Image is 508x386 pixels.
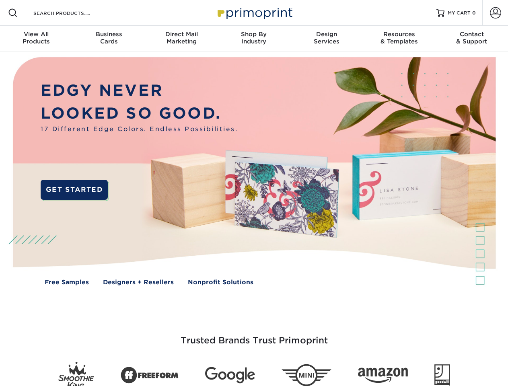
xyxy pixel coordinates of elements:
a: Free Samples [45,278,89,287]
div: & Support [436,31,508,45]
a: Direct MailMarketing [145,26,218,51]
a: Resources& Templates [363,26,435,51]
a: Shop ByIndustry [218,26,290,51]
a: GET STARTED [41,180,108,200]
span: 0 [472,10,476,16]
div: Industry [218,31,290,45]
span: MY CART [448,10,471,16]
div: & Templates [363,31,435,45]
span: Contact [436,31,508,38]
span: Direct Mail [145,31,218,38]
p: LOOKED SO GOOD. [41,102,238,125]
span: Design [290,31,363,38]
img: Primoprint [214,4,294,21]
a: Nonprofit Solutions [188,278,253,287]
a: BusinessCards [72,26,145,51]
input: SEARCH PRODUCTS..... [33,8,111,18]
a: DesignServices [290,26,363,51]
div: Cards [72,31,145,45]
img: Google [205,367,255,384]
p: EDGY NEVER [41,79,238,102]
div: Marketing [145,31,218,45]
a: Designers + Resellers [103,278,174,287]
span: Business [72,31,145,38]
span: Resources [363,31,435,38]
div: Services [290,31,363,45]
span: 17 Different Edge Colors. Endless Possibilities. [41,125,238,134]
img: Goodwill [434,364,450,386]
h3: Trusted Brands Trust Primoprint [19,316,489,355]
a: Contact& Support [436,26,508,51]
img: Amazon [358,368,408,383]
span: Shop By [218,31,290,38]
